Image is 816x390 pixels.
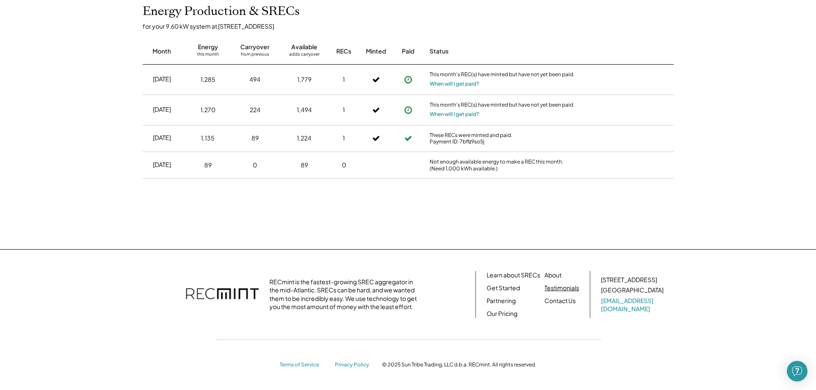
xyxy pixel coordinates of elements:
[402,47,414,56] div: Paid
[280,361,327,369] a: Terms of Service
[487,284,520,292] a: Get Started
[269,278,421,311] div: RECmint is the fastest-growing SREC aggregator in the mid-Atlantic. SRECs can be hard, and we wan...
[402,104,415,116] button: Payment approved, but not yet initiated.
[200,106,215,114] div: 1,270
[143,4,300,19] h2: Energy Production & SRECs
[366,47,386,56] div: Minted
[204,161,212,170] div: 89
[253,161,257,170] div: 0
[601,297,665,313] a: [EMAIL_ADDRESS][DOMAIN_NAME]
[241,51,269,60] div: from previous
[544,284,579,292] a: Testimonials
[430,71,575,80] div: This month's REC(s) have minted but have not yet been paid.
[297,134,311,143] div: 1,224
[402,73,415,86] button: Payment approved, but not yet initiated.
[153,134,171,142] div: [DATE]
[291,43,317,51] div: Available
[343,134,345,143] div: 1
[601,286,664,295] div: [GEOGRAPHIC_DATA]
[297,106,312,114] div: 1,494
[430,158,575,172] div: Not enough available energy to make a REC this month. (Need 1,000 kWh available.)
[430,101,575,110] div: This month's REC(s) have minted but have not yet been paid.
[430,47,575,56] div: Status
[297,75,311,84] div: 1,779
[544,297,576,305] a: Contact Us
[343,75,345,84] div: 1
[198,43,218,51] div: Energy
[153,161,171,169] div: [DATE]
[787,361,807,381] div: Open Intercom Messenger
[201,134,215,143] div: 1,135
[487,310,517,318] a: Our Pricing
[487,271,540,280] a: Learn about SRECs
[250,106,260,114] div: 224
[153,75,171,83] div: [DATE]
[343,106,345,114] div: 1
[186,280,259,310] img: recmint-logotype%403x.png
[382,361,536,368] div: © 2025 Sun Tribe Trading, LLC d.b.a. RECmint. All rights reserved.
[197,51,219,60] div: this month
[601,276,657,284] div: [STREET_ADDRESS]
[335,361,374,369] a: Privacy Policy
[152,47,171,56] div: Month
[487,297,516,305] a: Partnering
[153,105,171,114] div: [DATE]
[301,161,308,170] div: 89
[430,80,479,88] button: When will I get paid?
[200,75,215,84] div: 1,285
[289,51,320,60] div: adds carryover
[240,43,269,51] div: Carryover
[336,47,351,56] div: RECs
[430,110,479,119] button: When will I get paid?
[430,132,575,145] div: These RECs were minted and paid. Payment ID: 7bflz9so5j
[544,271,562,280] a: About
[251,134,259,143] div: 89
[249,75,260,84] div: 494
[143,22,682,30] div: for your 9.60 kW system at [STREET_ADDRESS]
[342,161,346,170] div: 0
